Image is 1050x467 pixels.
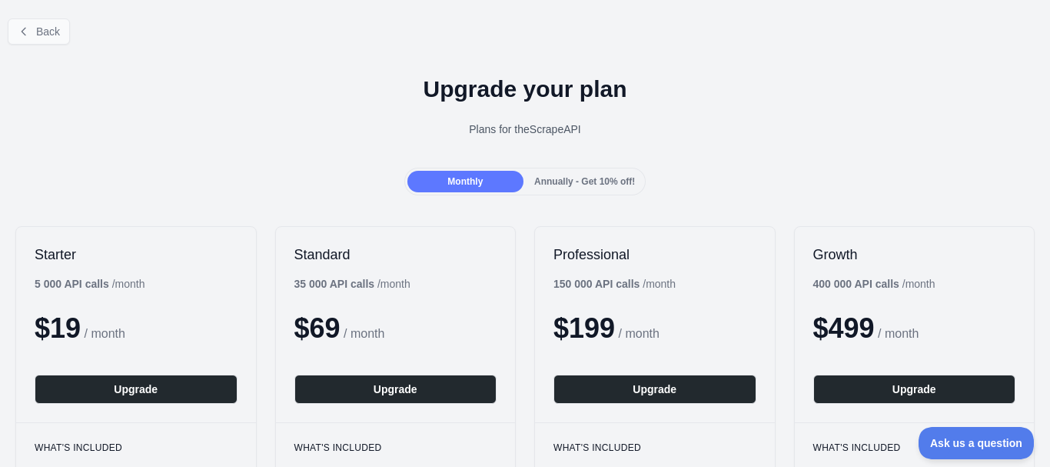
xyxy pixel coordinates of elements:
[294,245,497,264] h2: Standard
[294,278,375,290] b: 35 000 API calls
[553,312,615,344] span: $ 199
[813,276,935,292] div: / month
[813,245,1016,264] h2: Growth
[294,276,410,292] div: / month
[813,312,875,344] span: $ 499
[813,278,899,290] b: 400 000 API calls
[919,427,1035,459] iframe: Toggle Customer Support
[553,276,676,292] div: / month
[553,278,640,290] b: 150 000 API calls
[553,245,756,264] h2: Professional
